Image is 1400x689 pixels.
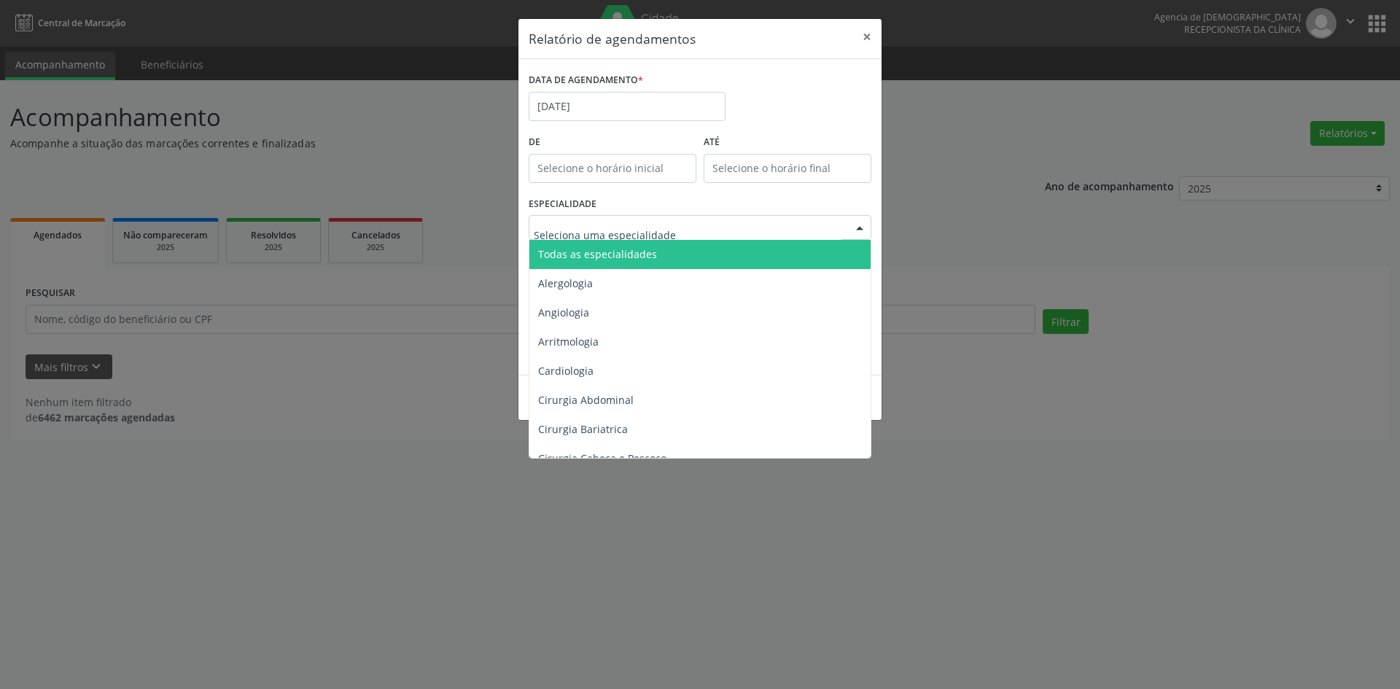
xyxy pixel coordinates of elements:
[538,422,628,436] span: Cirurgia Bariatrica
[538,305,589,319] span: Angiologia
[538,276,593,290] span: Alergologia
[534,220,841,249] input: Seleciona uma especialidade
[529,193,596,216] label: ESPECIALIDADE
[704,131,871,154] label: ATÉ
[538,335,599,349] span: Arritmologia
[529,154,696,183] input: Selecione o horário inicial
[529,29,696,48] h5: Relatório de agendamentos
[538,247,657,261] span: Todas as especialidades
[704,154,871,183] input: Selecione o horário final
[529,92,726,121] input: Selecione uma data ou intervalo
[529,131,696,154] label: De
[529,69,643,92] label: DATA DE AGENDAMENTO
[538,364,594,378] span: Cardiologia
[852,19,882,55] button: Close
[538,393,634,407] span: Cirurgia Abdominal
[538,451,666,465] span: Cirurgia Cabeça e Pescoço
